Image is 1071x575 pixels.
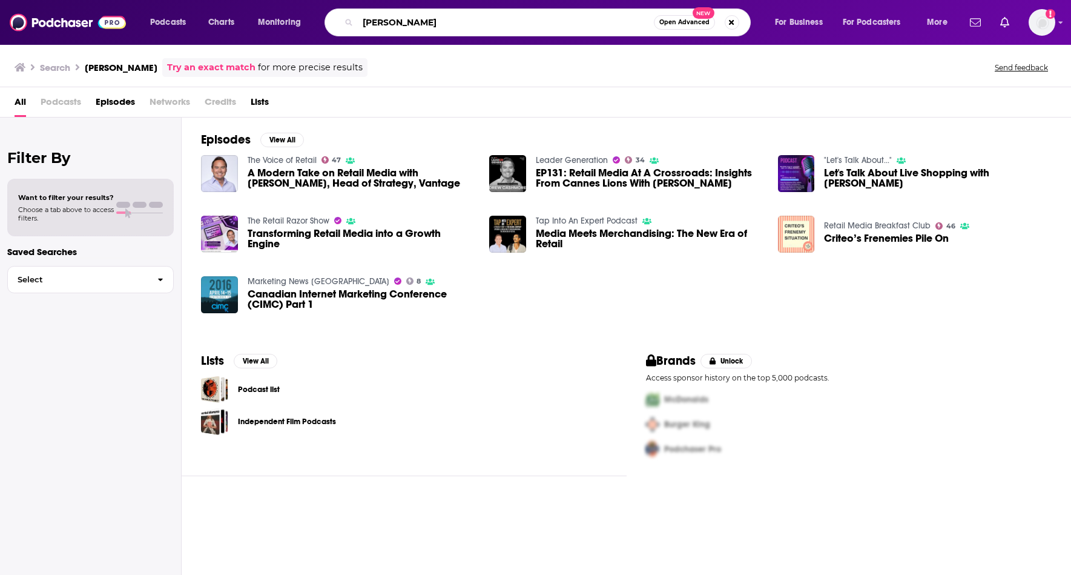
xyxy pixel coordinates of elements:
[15,92,26,117] a: All
[995,12,1014,33] a: Show notifications dropdown
[201,353,224,368] h2: Lists
[201,132,304,147] a: EpisodesView All
[835,13,918,32] button: open menu
[824,168,1052,188] span: Let's Talk About Live Shopping with [PERSON_NAME]
[18,205,114,222] span: Choose a tab above to access filters.
[10,11,126,34] img: Podchaser - Follow, Share and Rate Podcasts
[321,156,341,164] a: 47
[406,278,421,285] a: 8
[843,14,901,31] span: For Podcasters
[201,276,238,313] img: Canadian Internet Marketing Conference (CIMC) Part 1
[1046,9,1055,19] svg: Add a profile image
[824,168,1052,188] a: Let's Talk About Live Shopping with Drew Cashmore
[824,233,949,244] a: Criteo’s Frenemies Pile On
[332,158,341,163] span: 47
[536,168,763,188] span: EP131: Retail Media At A Crossroads: Insights From Cannes Lions With [PERSON_NAME]
[7,149,174,167] h2: Filter By
[625,156,645,164] a: 34
[248,155,317,165] a: The Voice of Retail
[85,62,157,73] h3: [PERSON_NAME]
[641,412,664,437] img: Second Pro Logo
[251,92,269,117] a: Lists
[636,158,645,163] span: 34
[918,13,963,32] button: open menu
[150,14,186,31] span: Podcasts
[150,92,190,117] span: Networks
[536,216,638,226] a: Tap Into An Expert Podcast
[40,62,70,73] h3: Search
[248,289,475,310] a: Canadian Internet Marketing Conference (CIMC) Part 1
[201,408,228,435] a: Independent Film Podcasts
[654,15,715,30] button: Open AdvancedNew
[536,168,763,188] a: EP131: Retail Media At A Crossroads: Insights From Cannes Lions With Drew Cashmore
[96,92,135,117] span: Episodes
[234,354,277,368] button: View All
[664,394,708,405] span: McDonalds
[248,168,475,188] span: A Modern Take on Retail Media with [PERSON_NAME], Head of Strategy, Vantage
[775,14,823,31] span: For Business
[358,13,654,32] input: Search podcasts, credits, & more...
[8,276,148,284] span: Select
[248,216,329,226] a: The Retail Razor Show
[824,155,892,165] a: "Let's Talk About..."
[7,266,174,293] button: Select
[536,228,763,249] a: Media Meets Merchandising: The New Era of Retail
[248,168,475,188] a: A Modern Take on Retail Media with Drew Cashmore, Head of Strategy, Vantage
[1029,9,1055,36] button: Show profile menu
[18,193,114,202] span: Want to filter your results?
[258,14,301,31] span: Monitoring
[641,437,664,462] img: Third Pro Logo
[167,61,255,75] a: Try an exact match
[201,376,228,403] a: Podcast list
[208,14,234,31] span: Charts
[489,216,526,253] img: Media Meets Merchandising: The New Era of Retail
[200,13,242,32] a: Charts
[664,419,710,430] span: Burger King
[824,221,931,231] a: Retail Media Breakfast Club
[248,276,389,287] a: Marketing News Canada
[260,133,304,147] button: View All
[946,224,955,229] span: 46
[927,14,947,31] span: More
[659,19,710,25] span: Open Advanced
[965,12,986,33] a: Show notifications dropdown
[536,155,608,165] a: Leader Generation
[778,216,815,253] img: Criteo’s Frenemies Pile On
[336,8,762,36] div: Search podcasts, credits, & more...
[201,216,238,253] img: Transforming Retail Media into a Growth Engine
[205,92,236,117] span: Credits
[248,228,475,249] a: Transforming Retail Media into a Growth Engine
[1029,9,1055,36] span: Logged in as crenshawcomms
[489,155,526,192] img: EP131: Retail Media At A Crossroads: Insights From Cannes Lions With Drew Cashmore
[238,415,336,428] a: Independent Film Podcasts
[201,155,238,192] img: A Modern Take on Retail Media with Drew Cashmore, Head of Strategy, Vantage
[41,92,81,117] span: Podcasts
[991,62,1052,73] button: Send feedback
[7,246,174,258] p: Saved Searches
[641,387,664,412] img: First Pro Logo
[201,132,251,147] h2: Episodes
[646,353,696,368] h2: Brands
[700,354,752,368] button: Unlock
[238,383,280,396] a: Podcast list
[778,155,815,192] img: Let's Talk About Live Shopping with Drew Cashmore
[142,13,202,32] button: open menu
[201,353,277,368] a: ListsView All
[766,13,838,32] button: open menu
[935,222,955,230] a: 46
[1029,9,1055,36] img: User Profile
